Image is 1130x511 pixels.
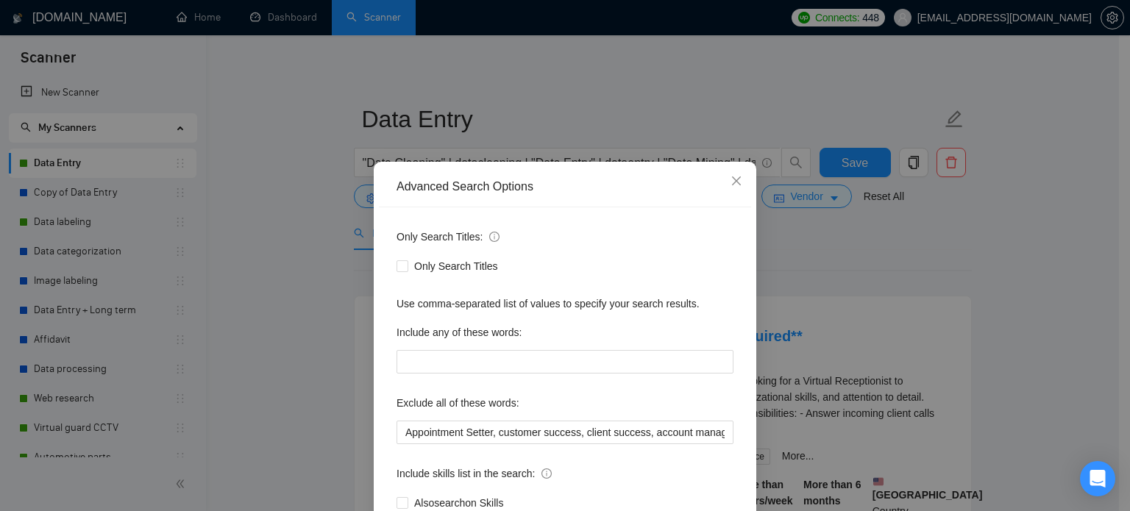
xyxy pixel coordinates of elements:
div: Open Intercom Messenger [1080,461,1115,496]
span: Only Search Titles: [397,229,500,245]
span: Also search on Skills [408,495,509,511]
div: Advanced Search Options [397,179,733,195]
span: Include skills list in the search: [397,465,552,482]
span: info-circle [489,232,500,242]
span: close [731,175,742,187]
button: Close [717,162,756,201]
div: Use comma-separated list of values to specify your search results. [397,296,733,312]
span: info-circle [541,468,552,479]
label: Exclude all of these words: [397,391,519,415]
label: Include any of these words: [397,321,522,344]
span: Only Search Titles [408,258,504,274]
